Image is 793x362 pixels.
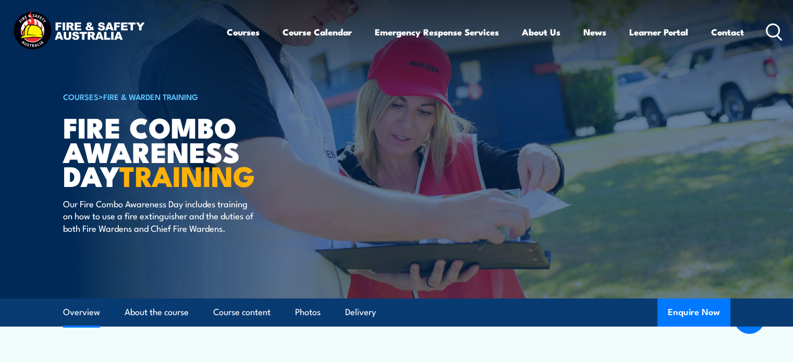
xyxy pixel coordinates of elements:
[125,298,189,326] a: About the course
[63,298,100,326] a: Overview
[711,18,744,46] a: Contact
[227,18,260,46] a: Courses
[283,18,352,46] a: Course Calendar
[295,298,321,326] a: Photos
[375,18,499,46] a: Emergency Response Services
[63,197,253,234] p: Our Fire Combo Awareness Day includes training on how to use a fire extinguisher and the duties o...
[63,91,99,102] a: COURSES
[119,153,255,196] strong: TRAINING
[629,18,688,46] a: Learner Portal
[63,90,321,103] h6: >
[583,18,606,46] a: News
[213,298,271,326] a: Course content
[103,91,198,102] a: Fire & Warden Training
[345,298,376,326] a: Delivery
[63,115,321,188] h1: Fire Combo Awareness Day
[522,18,560,46] a: About Us
[657,298,730,327] button: Enquire Now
